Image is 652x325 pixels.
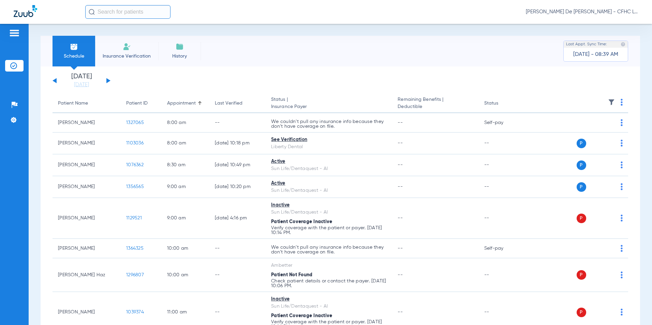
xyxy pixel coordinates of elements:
[215,100,242,107] div: Last Verified
[271,303,387,310] div: Sun Life/Dentaquest - AI
[162,198,209,239] td: 9:00 AM
[479,94,525,113] th: Status
[126,246,144,251] span: 1364325
[126,100,156,107] div: Patient ID
[162,176,209,198] td: 9:00 AM
[608,99,615,106] img: filter.svg
[618,292,652,325] iframe: Chat Widget
[126,216,142,220] span: 1129521
[398,120,403,125] span: --
[621,42,625,47] img: last sync help info
[398,216,403,220] span: --
[162,133,209,154] td: 8:00 AM
[176,43,184,51] img: History
[89,9,95,15] img: Search Icon
[577,214,586,223] span: P
[53,239,121,258] td: [PERSON_NAME]
[209,154,266,176] td: [DATE] 10:49 PM
[398,141,403,145] span: --
[163,53,196,60] span: History
[167,100,204,107] div: Appointment
[61,81,102,88] a: [DATE]
[479,113,525,133] td: Self-pay
[479,258,525,292] td: --
[209,113,266,133] td: --
[271,180,387,187] div: Active
[479,154,525,176] td: --
[577,182,586,192] span: P
[566,41,607,48] span: Last Appt. Sync Time:
[271,136,387,143] div: See Verification
[126,120,144,125] span: 1327065
[123,43,131,51] img: Manual Insurance Verification
[209,258,266,292] td: --
[126,141,144,145] span: 1103036
[126,100,148,107] div: Patient ID
[479,133,525,154] td: --
[479,198,525,239] td: --
[271,262,387,269] div: Ambetter
[271,202,387,209] div: Inactive
[209,239,266,258] td: --
[271,143,387,151] div: Liberty Dental
[577,160,586,170] span: P
[271,245,387,254] p: We couldn’t pull any insurance info because they don’t have coverage on file.
[167,100,196,107] div: Appointment
[162,154,209,176] td: 8:30 AM
[271,158,387,165] div: Active
[215,100,260,107] div: Last Verified
[126,184,144,189] span: 1356565
[126,310,144,314] span: 1039374
[398,310,403,314] span: --
[126,273,144,277] span: 1296807
[100,53,153,60] span: Insurance Verification
[621,183,623,190] img: group-dot-blue.svg
[162,258,209,292] td: 10:00 AM
[577,308,586,317] span: P
[271,119,387,129] p: We couldn’t pull any insurance info because they don’t have coverage on file.
[271,273,312,277] span: Patient Not Found
[53,113,121,133] td: [PERSON_NAME]
[398,162,403,167] span: --
[621,119,623,126] img: group-dot-blue.svg
[526,9,638,15] span: [PERSON_NAME] De [PERSON_NAME] - CFHC Lake Wales Dental
[14,5,37,17] img: Zuub Logo
[392,94,478,113] th: Remaining Benefits |
[126,162,144,167] span: 1076362
[266,94,392,113] th: Status |
[621,215,623,221] img: group-dot-blue.svg
[58,100,88,107] div: Patient Name
[398,273,403,277] span: --
[577,270,586,280] span: P
[9,29,20,37] img: hamburger-icon
[70,43,78,51] img: Schedule
[271,279,387,288] p: Check patient details or contact the payer. [DATE] 10:06 PM.
[53,176,121,198] td: [PERSON_NAME]
[621,272,623,278] img: group-dot-blue.svg
[577,139,586,148] span: P
[398,246,403,251] span: --
[162,113,209,133] td: 8:00 AM
[209,198,266,239] td: [DATE] 4:16 PM
[53,154,121,176] td: [PERSON_NAME]
[398,103,473,110] span: Deductible
[271,103,387,110] span: Insurance Payer
[209,176,266,198] td: [DATE] 10:20 PM
[61,73,102,88] li: [DATE]
[621,99,623,106] img: group-dot-blue.svg
[53,133,121,154] td: [PERSON_NAME]
[573,51,618,58] span: [DATE] - 08:39 AM
[162,239,209,258] td: 10:00 AM
[85,5,171,19] input: Search for patients
[271,165,387,172] div: Sun Life/Dentaquest - AI
[621,161,623,168] img: group-dot-blue.svg
[398,184,403,189] span: --
[271,219,332,224] span: Patient Coverage Inactive
[271,296,387,303] div: Inactive
[621,140,623,146] img: group-dot-blue.svg
[271,209,387,216] div: Sun Life/Dentaquest - AI
[53,198,121,239] td: [PERSON_NAME]
[479,176,525,198] td: --
[479,239,525,258] td: Self-pay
